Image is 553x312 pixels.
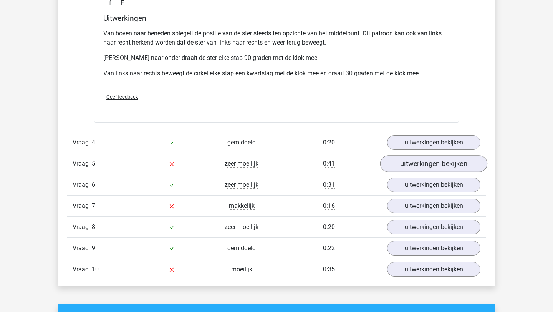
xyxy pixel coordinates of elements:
[92,181,95,188] span: 6
[323,181,335,189] span: 0:31
[106,94,138,100] span: Geef feedback
[73,138,92,147] span: Vraag
[387,199,480,213] a: uitwerkingen bekijken
[92,244,95,252] span: 9
[227,244,256,252] span: gemiddeld
[73,244,92,253] span: Vraag
[231,266,252,273] span: moeilijk
[103,29,450,47] p: Van boven naar beneden spiegelt de positie van de ster steeds ten opzichte van het middelpunt. Di...
[387,262,480,277] a: uitwerkingen bekijken
[225,223,258,231] span: zeer moeilijk
[225,181,258,189] span: zeer moeilijk
[323,139,335,146] span: 0:20
[103,14,450,23] h4: Uitwerkingen
[92,139,95,146] span: 4
[92,266,99,273] span: 10
[103,53,450,63] p: [PERSON_NAME] naar onder draait de ster elke stap 90 graden met de klok mee
[73,180,92,189] span: Vraag
[73,222,92,232] span: Vraag
[73,159,92,168] span: Vraag
[323,223,335,231] span: 0:20
[103,69,450,78] p: Van links naar rechts beweegt de cirkel elke stap een kwartslag met de klok mee en draait 30 grad...
[323,202,335,210] span: 0:16
[227,139,256,146] span: gemiddeld
[92,202,95,209] span: 7
[387,178,480,192] a: uitwerkingen bekijken
[229,202,255,210] span: makkelijk
[73,265,92,274] span: Vraag
[387,135,480,150] a: uitwerkingen bekijken
[225,160,258,168] span: zeer moeilijk
[323,266,335,273] span: 0:35
[380,155,487,172] a: uitwerkingen bekijken
[387,241,480,256] a: uitwerkingen bekijken
[323,160,335,168] span: 0:41
[92,160,95,167] span: 5
[73,201,92,211] span: Vraag
[92,223,95,231] span: 8
[323,244,335,252] span: 0:22
[387,220,480,234] a: uitwerkingen bekijken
